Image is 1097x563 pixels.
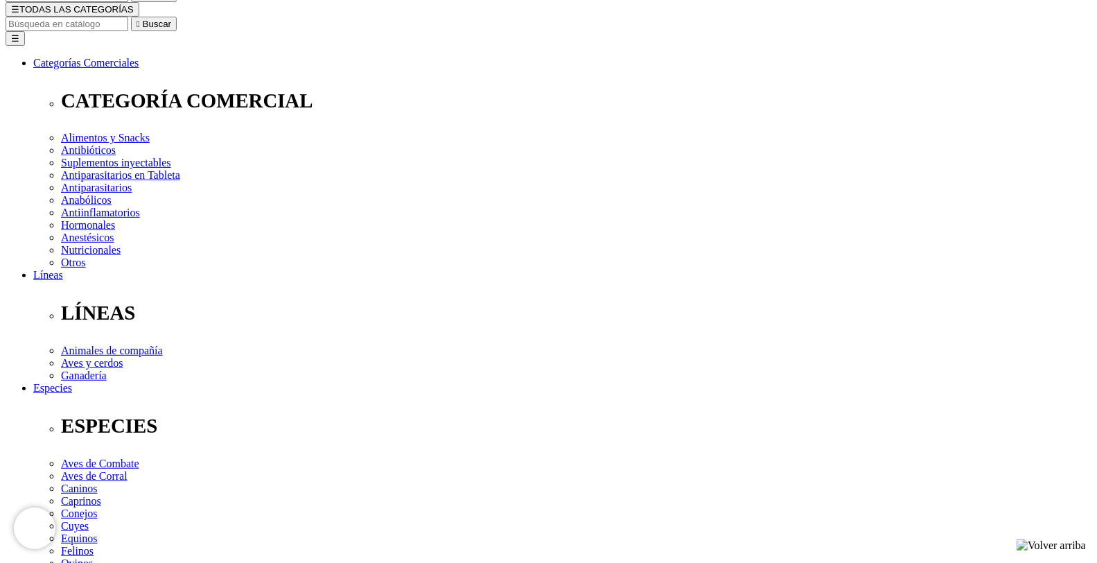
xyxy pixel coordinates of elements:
a: Caninos [61,483,97,494]
p: LÍNEAS [61,302,1091,324]
a: Antibióticos [61,144,116,156]
a: Anestésicos [61,232,114,243]
a: Animales de compañía [61,345,163,356]
a: Alimentos y Snacks [61,132,150,144]
a: Antiparasitarios en Tableta [61,169,180,181]
a: Antiparasitarios [61,182,132,193]
iframe: Brevo live chat [14,508,55,549]
span: Buscar [143,19,171,29]
a: Caprinos [61,495,101,507]
span: ☰ [11,4,19,15]
img: Volver arriba [1017,539,1086,552]
a: Categorías Comerciales [33,57,139,69]
a: Aves de Combate [61,458,139,469]
button: ☰ [6,31,25,46]
a: Especies [33,382,72,394]
a: Suplementos inyectables [61,157,171,168]
a: Aves de Corral [61,470,128,482]
a: Otros [61,257,86,268]
i:  [137,19,140,29]
a: Aves y cerdos [61,357,123,369]
a: Ganadería [61,370,107,381]
button:  Buscar [131,17,177,31]
a: Antiinflamatorios [61,207,140,218]
a: Líneas [33,269,63,281]
a: Hormonales [61,219,115,231]
a: Anabólicos [61,194,112,206]
p: CATEGORÍA COMERCIAL [61,89,1091,112]
a: Equinos [61,532,97,544]
button: ☰TODAS LAS CATEGORÍAS [6,2,139,17]
p: ESPECIES [61,415,1091,438]
a: Felinos [61,545,94,557]
a: Nutricionales [61,244,121,256]
a: Conejos [61,508,97,519]
a: Cuyes [61,520,89,532]
input: Buscar [6,17,128,31]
